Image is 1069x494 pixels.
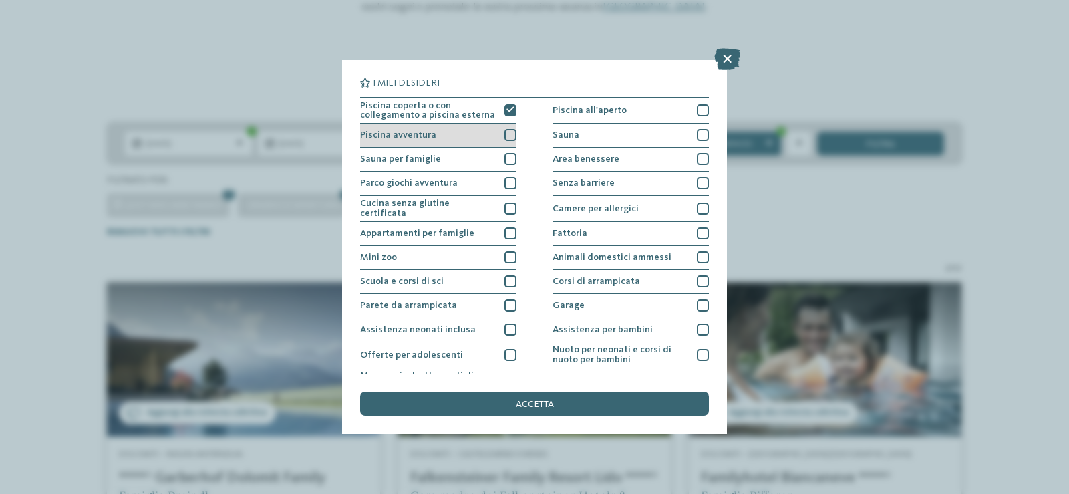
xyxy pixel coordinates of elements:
[360,350,463,360] span: Offerte per adolescenti
[360,130,436,140] span: Piscina avventura
[360,178,458,188] span: Parco giochi avventura
[553,204,639,213] span: Camere per allergici
[516,400,554,409] span: accetta
[553,178,615,188] span: Senza barriere
[360,229,474,238] span: Appartamenti per famiglie
[553,325,653,334] span: Assistenza per bambini
[553,154,619,164] span: Area benessere
[373,78,440,88] span: I miei desideri
[553,301,585,310] span: Garage
[553,253,671,262] span: Animali domestici ammessi
[553,130,579,140] span: Sauna
[360,253,397,262] span: Mini zoo
[360,277,444,286] span: Scuola e corsi di sci
[553,106,627,115] span: Piscina all'aperto
[360,325,476,334] span: Assistenza neonati inclusa
[553,229,587,238] span: Fattoria
[553,277,640,286] span: Corsi di arrampicata
[360,101,496,120] span: Piscina coperta o con collegamento a piscina esterna
[360,371,496,390] span: Massaggi e trattamenti di bellezza
[553,345,688,364] span: Nuoto per neonati e corsi di nuoto per bambini
[360,301,457,310] span: Parete da arrampicata
[360,154,441,164] span: Sauna per famiglie
[360,199,496,218] span: Cucina senza glutine certificata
